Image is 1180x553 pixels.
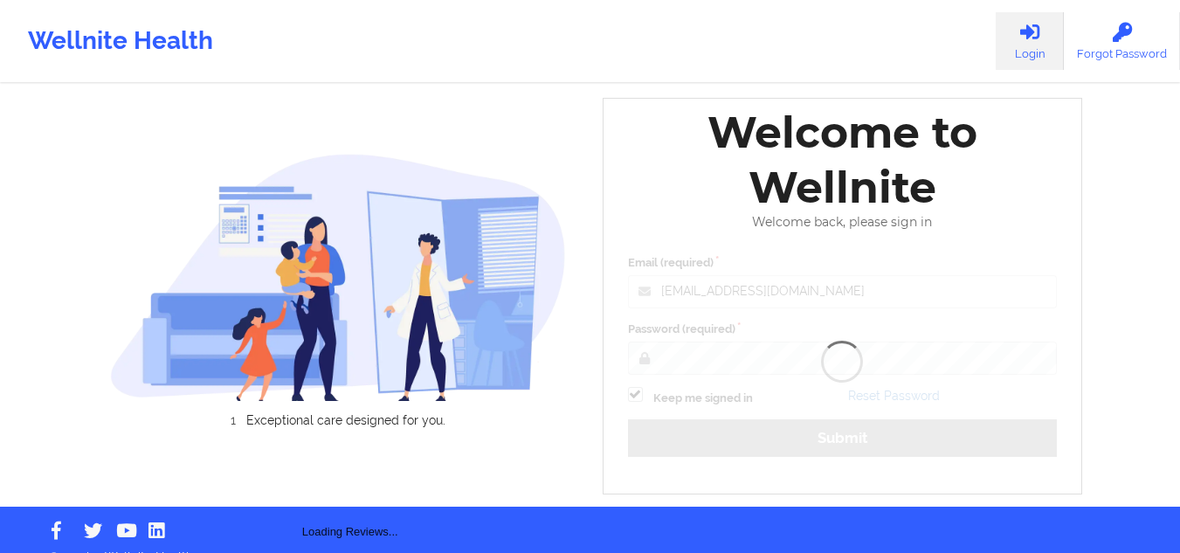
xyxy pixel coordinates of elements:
[1064,12,1180,70] a: Forgot Password
[110,153,566,400] img: wellnite-auth-hero_200.c722682e.png
[616,215,1070,230] div: Welcome back, please sign in
[616,105,1070,215] div: Welcome to Wellnite
[110,457,590,541] div: Loading Reviews...
[126,413,566,427] li: Exceptional care designed for you.
[996,12,1064,70] a: Login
